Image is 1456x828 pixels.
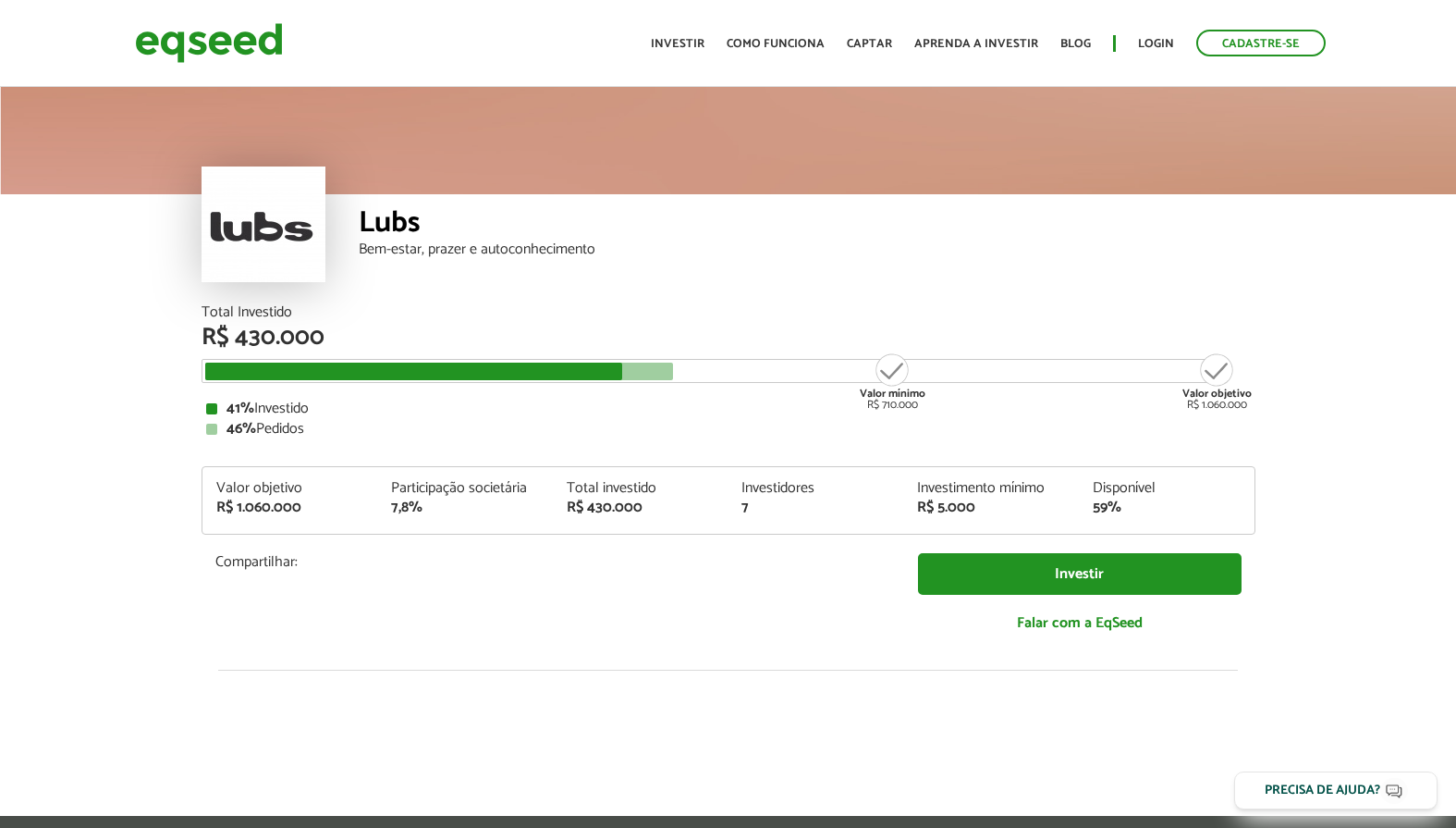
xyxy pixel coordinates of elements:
[917,501,1065,515] div: R$ 5.000
[216,481,364,496] div: Valor objetivo
[1093,501,1241,515] div: 59%
[216,501,364,515] div: R$ 1.060.000
[202,326,1255,350] div: R$ 430.000
[135,19,283,68] img: EqSeed
[1182,385,1252,402] strong: Valor objetivo
[1182,352,1252,411] div: R$ 1.060.000
[567,501,715,515] div: R$ 430.000
[860,385,925,402] strong: Valor mínimo
[858,352,927,411] div: R$ 710.000
[847,38,892,50] a: Captar
[206,402,1251,416] div: Investido
[741,501,889,515] div: 7
[1093,481,1241,496] div: Disponível
[727,38,825,50] a: Como funciona
[391,501,539,515] div: 7,8%
[917,481,1065,496] div: Investimento mínimo
[1060,38,1091,50] a: Blog
[1196,30,1326,56] a: Cadastre-se
[914,38,1038,50] a: Aprenda a investir
[391,481,539,496] div: Participação societária
[1138,38,1174,50] a: Login
[741,481,889,496] div: Investidores
[651,38,704,50] a: Investir
[206,422,1251,437] div: Pedidos
[226,416,256,441] strong: 46%
[215,553,890,571] p: Compartilhar:
[918,604,1242,642] a: Falar com a EqSeed
[567,481,715,496] div: Total investido
[918,553,1242,595] a: Investir
[226,396,254,421] strong: 41%
[359,242,1255,257] div: Bem-estar, prazer e autoconhecimento
[202,305,1255,320] div: Total Investido
[359,208,1255,242] div: Lubs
